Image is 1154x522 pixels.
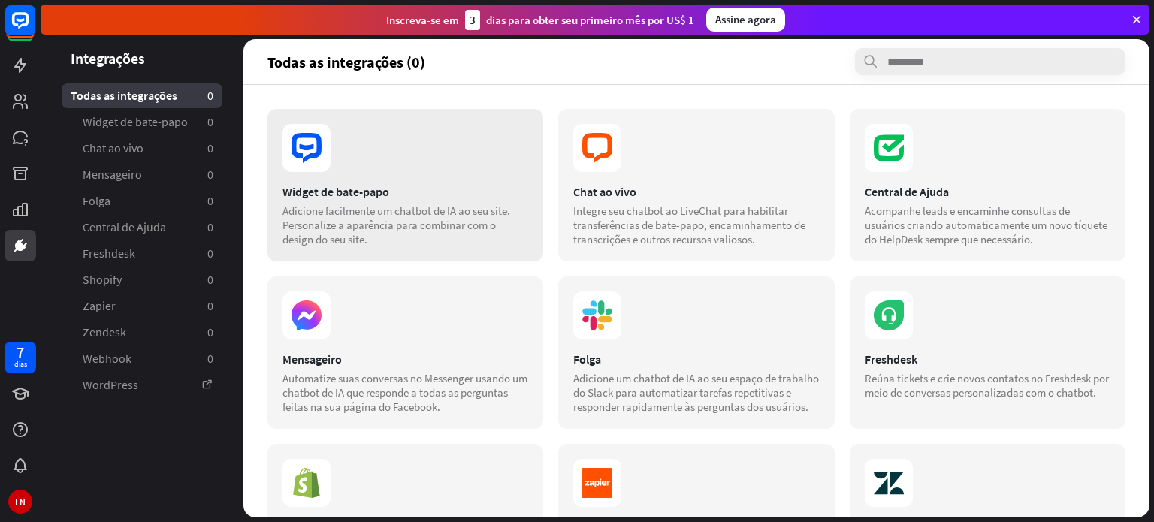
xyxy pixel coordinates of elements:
[12,6,57,51] button: Abra o widget de bate-papo do LiveChat
[282,184,389,199] font: Widget de bate-papo
[62,267,222,292] a: Shopify 0
[83,377,138,392] font: WordPress
[83,114,188,129] font: Widget de bate-papo
[486,13,694,27] font: dias para obter seu primeiro mês por US$ 1
[5,342,36,373] a: 7 dias
[282,352,342,367] font: Mensageiro
[865,352,917,367] font: Freshdesk
[71,49,145,68] font: Integrações
[17,342,24,361] font: 7
[62,189,222,213] a: Folga 0
[83,219,166,234] font: Central de Ajuda
[15,496,26,508] font: LN
[62,215,222,240] a: Central de Ajuda 0
[573,352,601,367] font: Folga
[207,324,213,339] font: 0
[83,167,142,182] font: Mensageiro
[62,294,222,318] a: Zapier 0
[865,371,1109,400] font: Reúna tickets e crie novos contatos no Freshdesk por meio de conversas personalizadas com o chatbot.
[207,140,213,155] font: 0
[83,298,116,313] font: Zapier
[282,371,527,414] font: Automatize suas conversas no Messenger usando um chatbot de IA que responde a todas as perguntas ...
[14,359,27,369] font: dias
[62,162,222,187] a: Mensageiro 0
[83,272,122,287] font: Shopify
[865,184,949,199] font: Central de Ajuda
[83,193,110,208] font: Folga
[386,13,459,27] font: Inscreva-se em
[715,12,776,26] font: Assine agora
[83,246,135,261] font: Freshdesk
[62,346,222,371] a: Webhook 0
[267,53,425,71] font: Todas as integrações (0)
[71,88,177,103] font: Todas as integrações
[207,272,213,287] font: 0
[207,193,213,208] font: 0
[207,298,213,313] font: 0
[83,351,131,366] font: Webhook
[282,204,510,246] font: Adicione facilmente um chatbot de IA ao seu site. Personalize a aparência para combinar com o des...
[62,110,222,134] a: Widget de bate-papo 0
[573,184,636,199] font: Chat ao vivo
[83,140,143,155] font: Chat ao vivo
[62,320,222,345] a: Zendesk 0
[470,13,476,27] font: 3
[62,373,222,397] a: WordPress
[207,167,213,182] font: 0
[573,371,819,414] font: Adicione um chatbot de IA ao seu espaço de trabalho do Slack para automatizar tarefas repetitivas...
[573,204,805,246] font: Integre seu chatbot ao LiveChat para habilitar transferências de bate-papo, encaminhamento de tra...
[62,136,222,161] a: Chat ao vivo 0
[865,204,1107,246] font: Acompanhe leads e encaminhe consultas de usuários criando automaticamente um novo tíquete do Help...
[207,219,213,234] font: 0
[207,114,213,129] font: 0
[207,351,213,366] font: 0
[62,241,222,266] a: Freshdesk 0
[207,246,213,261] font: 0
[207,88,213,103] font: 0
[83,324,126,339] font: Zendesk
